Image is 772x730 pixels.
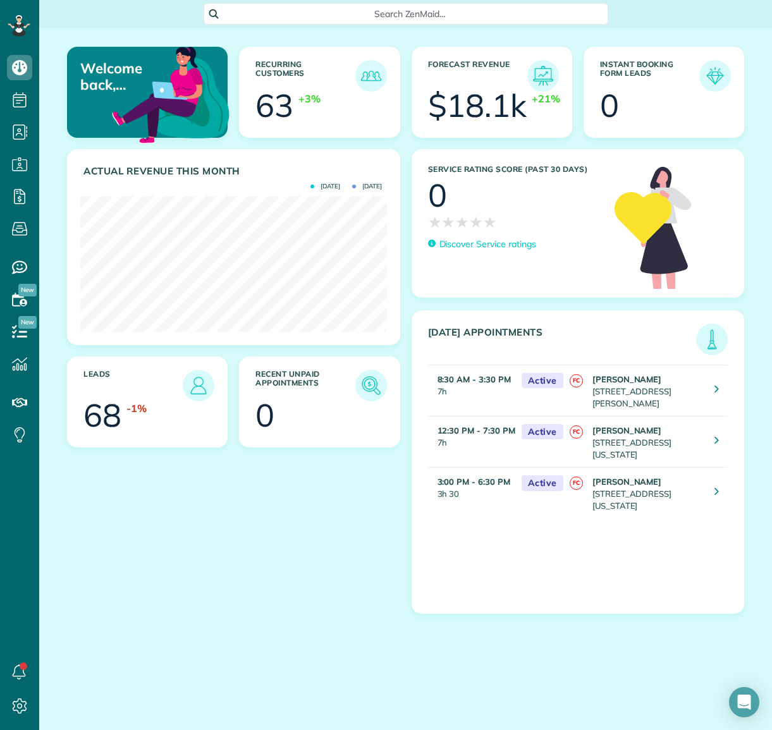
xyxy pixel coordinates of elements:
td: [STREET_ADDRESS][US_STATE] [589,416,705,467]
h3: Actual Revenue this month [83,166,387,177]
p: Discover Service ratings [439,238,536,251]
span: ★ [455,211,469,233]
h3: Instant Booking Form Leads [600,60,699,92]
span: FC [570,425,583,439]
strong: 8:30 AM - 3:30 PM [438,374,511,384]
div: 68 [83,399,121,431]
div: $18.1k [428,90,527,121]
img: icon_unpaid_appointments-47b8ce3997adf2238b356f14209ab4cced10bd1f174958f3ca8f1d0dd7fffeee.png [358,373,384,398]
strong: [PERSON_NAME] [592,477,662,487]
span: ★ [428,211,442,233]
img: dashboard_welcome-42a62b7d889689a78055ac9021e634bf52bae3f8056760290aed330b23ab8690.png [109,32,232,155]
h3: [DATE] Appointments [428,327,697,355]
div: +3% [298,92,321,106]
span: ★ [483,211,497,233]
h3: Recent unpaid appointments [255,370,355,401]
td: [STREET_ADDRESS][PERSON_NAME] [589,365,705,416]
span: Active [522,424,563,440]
td: 3h 30 [428,468,515,519]
span: Active [522,373,563,389]
img: icon_leads-1bed01f49abd5b7fead27621c3d59655bb73ed531f8eeb49469d10e621d6b896.png [186,373,211,398]
h3: Recurring Customers [255,60,355,92]
img: icon_forecast_revenue-8c13a41c7ed35a8dcfafea3cbb826a0462acb37728057bba2d056411b612bbbe.png [530,63,556,88]
td: 7h [428,365,515,416]
img: icon_recurring_customers-cf858462ba22bcd05b5a5880d41d6543d210077de5bb9ebc9590e49fd87d84ed.png [358,63,384,88]
strong: 12:30 PM - 7:30 PM [438,425,515,435]
h3: Forecast Revenue [428,60,527,92]
img: icon_form_leads-04211a6a04a5b2264e4ee56bc0799ec3eb69b7e499cbb523a139df1d13a81ae0.png [702,63,728,88]
strong: [PERSON_NAME] [592,374,662,384]
h3: Service Rating score (past 30 days) [428,165,603,174]
h3: Leads [83,370,183,401]
div: 0 [428,179,447,211]
span: [DATE] [310,183,340,190]
div: 0 [600,90,619,121]
img: icon_todays_appointments-901f7ab196bb0bea1936b74009e4eb5ffbc2d2711fa7634e0d609ed5ef32b18b.png [699,327,725,352]
strong: [PERSON_NAME] [592,425,662,435]
div: 0 [255,399,274,431]
span: New [18,284,37,296]
strong: 3:00 PM - 6:30 PM [438,477,510,487]
span: ★ [469,211,483,233]
span: Active [522,475,563,491]
div: 63 [255,90,293,121]
span: FC [570,374,583,387]
div: -1% [126,401,147,416]
td: [STREET_ADDRESS][US_STATE] [589,468,705,519]
div: Open Intercom Messenger [729,687,759,717]
td: 7h [428,416,515,467]
span: New [18,316,37,329]
div: +21% [532,92,560,106]
span: ★ [441,211,455,233]
a: Discover Service ratings [428,238,536,251]
span: FC [570,477,583,490]
p: Welcome back, [PERSON_NAME] AND [PERSON_NAME]! [80,60,175,94]
span: [DATE] [352,183,382,190]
